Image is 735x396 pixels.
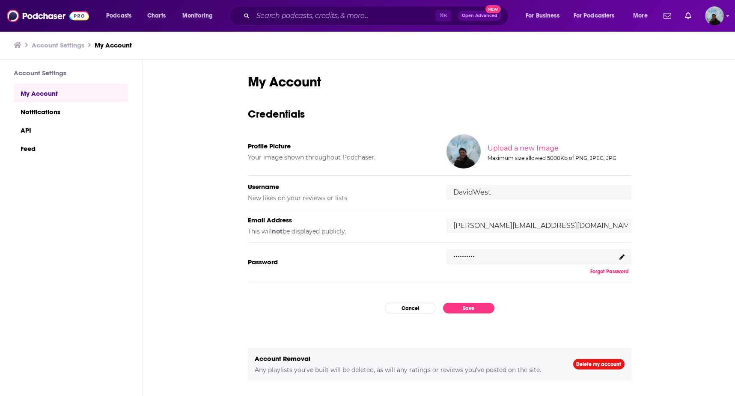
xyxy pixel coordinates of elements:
button: Cancel [385,303,436,313]
div: Maximum size allowed 5000Kb of PNG, JPEG, JPG [488,155,630,161]
button: open menu [100,9,143,23]
span: New [485,5,501,13]
a: Show notifications dropdown [681,9,695,23]
span: Podcasts [106,10,131,22]
a: Feed [14,139,128,157]
h3: Credentials [248,107,631,121]
input: Search podcasts, credits, & more... [253,9,435,23]
button: Open AdvancedNew [458,11,501,21]
h5: Password [248,258,433,266]
button: open menu [568,9,627,23]
span: ⌘ K [435,10,451,21]
button: Save [443,303,494,313]
h5: Email Address [248,216,433,224]
a: Charts [142,9,171,23]
a: Delete my account [573,359,625,369]
button: open menu [627,9,658,23]
a: My Account [14,84,128,102]
h5: This will be displayed publicly. [248,228,433,235]
button: open menu [176,9,224,23]
span: For Podcasters [574,10,615,22]
h5: Any playlists you've built will be deleted, as will any ratings or reviews you've posted on the s... [255,366,559,374]
h5: New likes on your reviews or lists [248,194,433,202]
button: Forgot Password [588,268,631,275]
h5: Profile Picture [248,142,433,150]
img: User Profile [705,6,724,25]
img: Your profile image [446,134,481,168]
div: Search podcasts, credits, & more... [238,6,517,26]
button: Show profile menu [705,6,724,25]
span: For Business [526,10,559,22]
a: Account Settings [32,41,84,49]
span: Logged in as DavidWest [705,6,724,25]
p: .......... [453,247,475,260]
h5: Your image shown throughout Podchaser. [248,154,433,161]
span: Charts [147,10,166,22]
a: My Account [95,41,132,49]
h5: Username [248,183,433,191]
span: More [633,10,648,22]
span: Open Advanced [462,14,497,18]
button: open menu [520,9,570,23]
input: email [446,218,631,233]
h5: Account Removal [255,355,559,363]
a: Notifications [14,102,128,121]
h3: Account Settings [14,69,128,77]
a: Show notifications dropdown [660,9,675,23]
a: API [14,121,128,139]
h1: My Account [248,74,631,90]
b: not [272,228,283,235]
span: Monitoring [182,10,213,22]
input: username [446,185,631,200]
img: Podchaser - Follow, Share and Rate Podcasts [7,8,89,24]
